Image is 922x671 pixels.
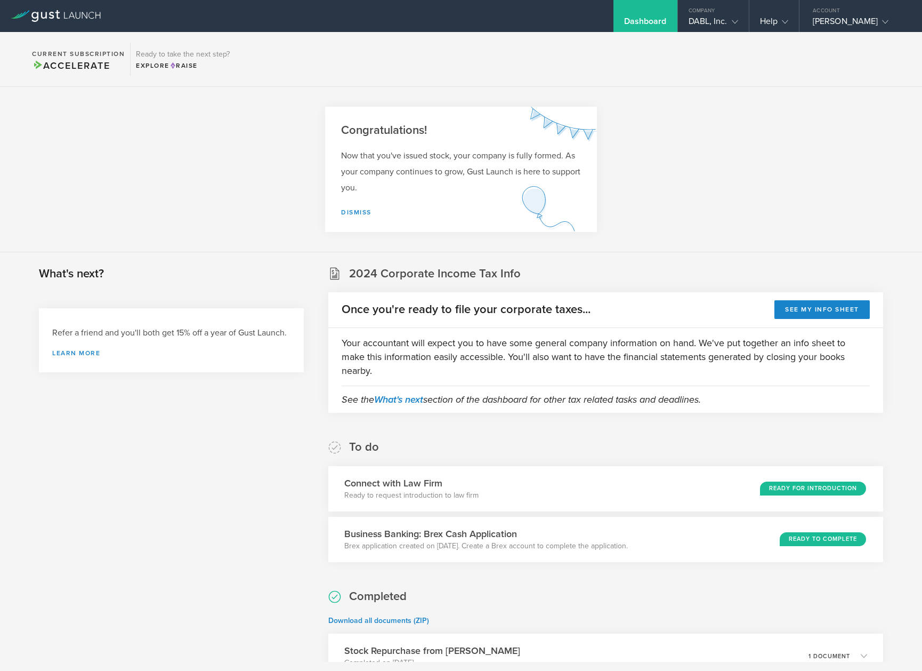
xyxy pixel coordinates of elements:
[349,589,407,604] h2: Completed
[813,16,903,32] div: [PERSON_NAME]
[39,266,104,282] h2: What's next?
[341,123,581,138] h2: Congratulations!
[341,148,581,196] p: Now that you've issued stock, your company is fully formed. As your company continues to grow, Gu...
[136,61,230,70] div: Explore
[344,527,628,541] h3: Business Banking: Brex Cash Application
[130,43,235,76] div: Ready to take the next step?ExploreRaise
[760,16,788,32] div: Help
[760,482,866,496] div: Ready for Introduction
[328,466,883,512] div: Connect with Law FirmReady to request introduction to law firmReady for Introduction
[169,62,198,69] span: Raise
[32,60,110,71] span: Accelerate
[342,302,591,317] h2: Once you're ready to file your corporate taxes...
[780,532,866,546] div: Ready to Complete
[344,490,479,501] p: Ready to request introduction to law firm
[344,658,520,668] p: Completed on [DATE]
[344,644,520,658] h3: Stock Repurchase from [PERSON_NAME]
[689,16,738,32] div: DABL, Inc.
[341,209,371,216] a: Dismiss
[344,476,479,490] h3: Connect with Law Firm
[32,51,125,57] h2: Current Subscription
[349,266,521,282] h2: 2024 Corporate Income Tax Info
[52,350,290,356] a: Learn more
[342,394,701,405] em: See the section of the dashboard for other tax related tasks and deadlines.
[328,517,883,562] div: Business Banking: Brex Cash ApplicationBrex application created on [DATE]. Create a Brex account ...
[342,336,870,378] p: Your accountant will expect you to have some general company information on hand. We've put toget...
[52,327,290,339] h3: Refer a friend and you'll both get 15% off a year of Gust Launch.
[328,616,429,625] a: Download all documents (ZIP)
[624,16,667,32] div: Dashboard
[374,394,423,405] a: What's next
[774,300,870,319] button: See my info sheet
[136,51,230,58] h3: Ready to take the next step?
[344,541,628,552] p: Brex application created on [DATE]. Create a Brex account to complete the application.
[349,440,379,455] h2: To do
[808,653,850,659] p: 1 document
